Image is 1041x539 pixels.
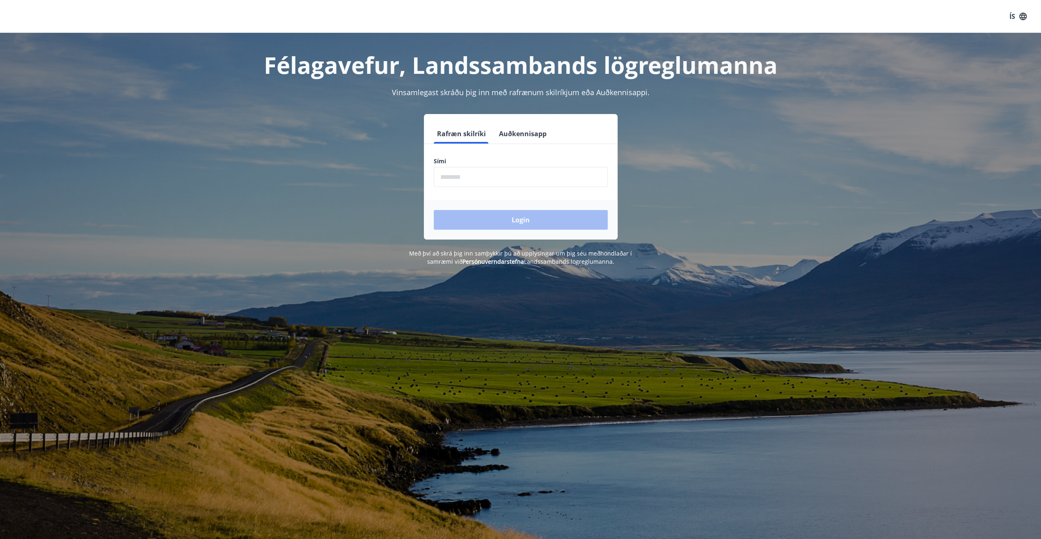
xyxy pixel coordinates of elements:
h1: Félagavefur, Landssambands lögreglumanna [235,49,806,80]
label: Sími [434,157,608,165]
button: Auðkennisapp [496,124,550,144]
a: Persónuverndarstefna [462,258,524,265]
button: Rafræn skilríki [434,124,489,144]
span: Vinsamlegast skráðu þig inn með rafrænum skilríkjum eða Auðkennisappi. [392,87,650,97]
span: Með því að skrá þig inn samþykkir þú að upplýsingar um þig séu meðhöndlaðar í samræmi við Landssa... [409,249,632,265]
button: ÍS [1005,9,1031,24]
